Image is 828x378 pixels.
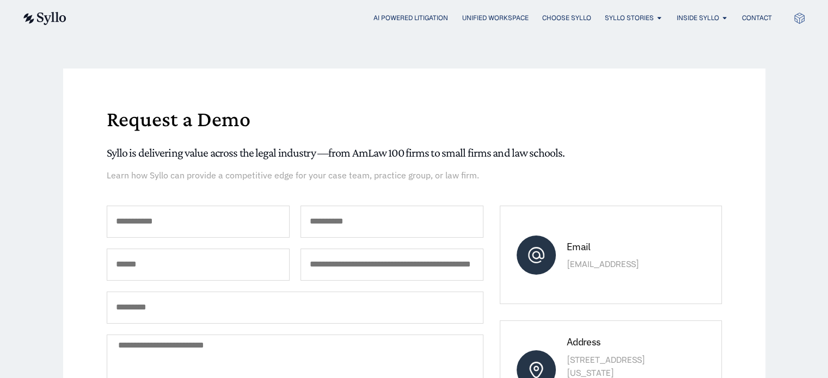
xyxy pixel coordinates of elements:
[462,13,528,23] a: Unified Workspace
[567,258,687,271] p: [EMAIL_ADDRESS]
[567,336,600,348] span: Address
[676,13,719,23] a: Inside Syllo
[107,169,722,182] p: Learn how Syllo can provide a competitive edge for your case team, practice group, or law firm.
[88,13,771,23] div: Menu Toggle
[373,13,448,23] a: AI Powered Litigation
[107,146,722,160] h5: Syllo is delivering value across the legal industry —from AmLaw 100 firms to small firms and law ...
[604,13,653,23] a: Syllo Stories
[567,240,590,253] span: Email
[88,13,771,23] nav: Menu
[741,13,771,23] a: Contact
[22,12,66,25] img: syllo
[107,108,722,130] h1: Request a Demo
[542,13,591,23] a: Choose Syllo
